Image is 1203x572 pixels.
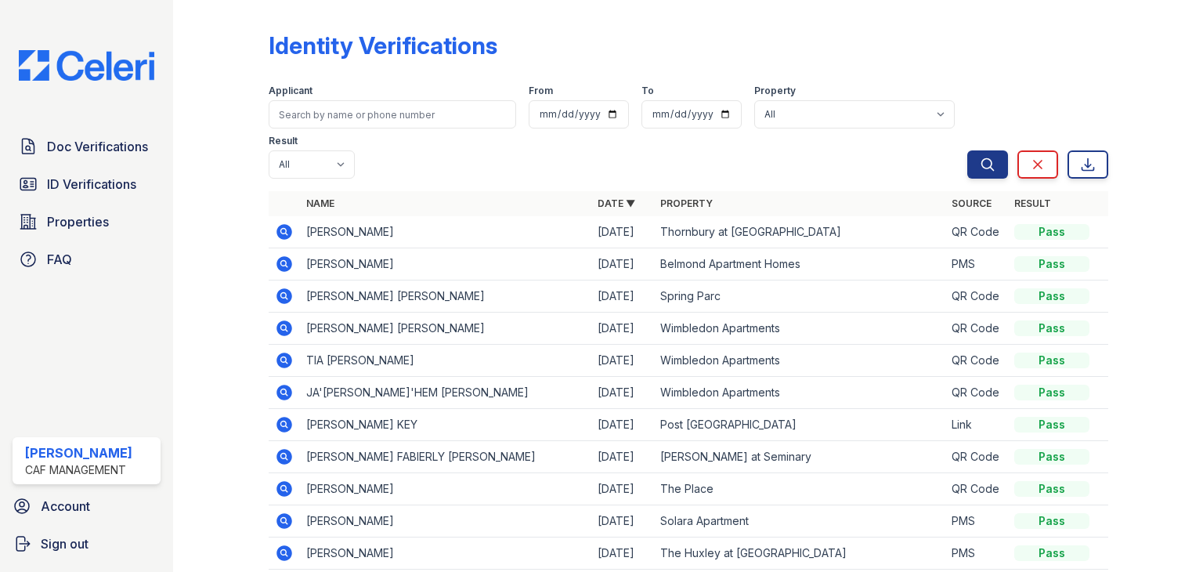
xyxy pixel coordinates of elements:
[945,538,1008,570] td: PMS
[1014,197,1051,209] a: Result
[591,409,654,441] td: [DATE]
[591,345,654,377] td: [DATE]
[591,441,654,473] td: [DATE]
[945,248,1008,281] td: PMS
[47,212,109,231] span: Properties
[660,197,713,209] a: Property
[269,135,298,147] label: Result
[25,462,132,478] div: CAF Management
[1014,320,1089,336] div: Pass
[47,250,72,269] span: FAQ
[945,281,1008,313] td: QR Code
[300,409,591,441] td: [PERSON_NAME] KEY
[13,168,161,200] a: ID Verifications
[1014,288,1089,304] div: Pass
[654,441,945,473] td: [PERSON_NAME] at Seminary
[591,538,654,570] td: [DATE]
[41,497,90,516] span: Account
[591,248,654,281] td: [DATE]
[654,216,945,248] td: Thornbury at [GEOGRAPHIC_DATA]
[300,441,591,473] td: [PERSON_NAME] FABIERLY [PERSON_NAME]
[6,50,167,81] img: CE_Logo_Blue-a8612792a0a2168367f1c8372b55b34899dd931a85d93a1a3d3e32e68fde9ad4.png
[1014,385,1089,400] div: Pass
[591,281,654,313] td: [DATE]
[945,216,1008,248] td: QR Code
[754,85,796,97] label: Property
[13,131,161,162] a: Doc Verifications
[654,538,945,570] td: The Huxley at [GEOGRAPHIC_DATA]
[47,175,136,194] span: ID Verifications
[13,244,161,275] a: FAQ
[300,216,591,248] td: [PERSON_NAME]
[591,216,654,248] td: [DATE]
[591,313,654,345] td: [DATE]
[591,473,654,505] td: [DATE]
[41,534,89,553] span: Sign out
[945,505,1008,538] td: PMS
[945,345,1008,377] td: QR Code
[1014,545,1089,561] div: Pass
[945,441,1008,473] td: QR Code
[25,443,132,462] div: [PERSON_NAME]
[1014,481,1089,497] div: Pass
[269,85,312,97] label: Applicant
[952,197,992,209] a: Source
[306,197,334,209] a: Name
[300,281,591,313] td: [PERSON_NAME] [PERSON_NAME]
[654,248,945,281] td: Belmond Apartment Homes
[47,137,148,156] span: Doc Verifications
[300,505,591,538] td: [PERSON_NAME]
[529,85,553,97] label: From
[654,473,945,505] td: The Place
[945,473,1008,505] td: QR Code
[1014,513,1089,529] div: Pass
[269,100,516,129] input: Search by name or phone number
[591,505,654,538] td: [DATE]
[269,31,497,60] div: Identity Verifications
[945,409,1008,441] td: Link
[300,248,591,281] td: [PERSON_NAME]
[300,345,591,377] td: TIA [PERSON_NAME]
[6,491,167,522] a: Account
[654,505,945,538] td: Solara Apartment
[654,377,945,409] td: Wimbledon Apartments
[641,85,654,97] label: To
[598,197,635,209] a: Date ▼
[300,473,591,505] td: [PERSON_NAME]
[13,206,161,237] a: Properties
[1014,256,1089,272] div: Pass
[1014,449,1089,465] div: Pass
[654,345,945,377] td: Wimbledon Apartments
[300,538,591,570] td: [PERSON_NAME]
[1014,353,1089,368] div: Pass
[591,377,654,409] td: [DATE]
[6,528,167,559] a: Sign out
[654,313,945,345] td: Wimbledon Apartments
[945,377,1008,409] td: QR Code
[1014,224,1089,240] div: Pass
[300,313,591,345] td: [PERSON_NAME] [PERSON_NAME]
[300,377,591,409] td: JA'[PERSON_NAME]'HEM [PERSON_NAME]
[654,281,945,313] td: Spring Parc
[1014,417,1089,433] div: Pass
[654,409,945,441] td: Post [GEOGRAPHIC_DATA]
[945,313,1008,345] td: QR Code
